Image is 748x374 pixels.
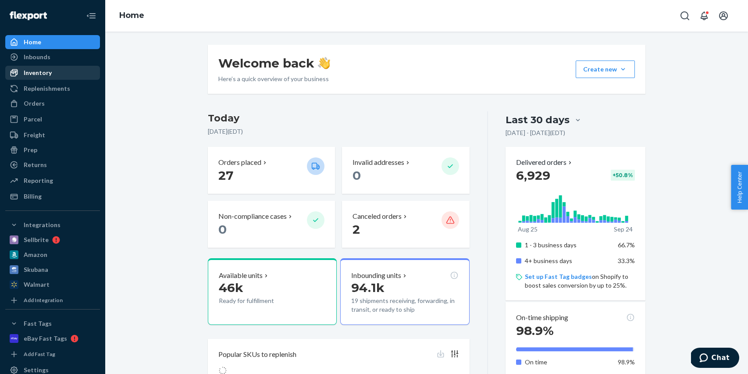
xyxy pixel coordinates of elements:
[525,241,611,249] p: 1 - 3 business days
[5,295,100,306] a: Add Integration
[5,35,100,49] a: Home
[715,7,732,25] button: Open account menu
[218,211,287,221] p: Non-compliance cases
[218,55,330,71] h1: Welcome back
[24,115,42,124] div: Parcel
[5,331,100,346] a: eBay Fast Tags
[340,258,469,325] button: Inbounding units94.1k19 shipments receiving, forwarding, in transit, or ready to ship
[24,280,50,289] div: Walmart
[351,296,458,314] p: 19 shipments receiving, forwarding, in transit, or ready to ship
[5,128,100,142] a: Freight
[24,192,42,201] div: Billing
[525,272,635,290] p: on Shopify to boost sales conversion by up to 25%.
[24,235,49,244] div: Sellbrite
[208,258,337,325] button: Available units46kReady for fulfillment
[691,348,739,370] iframe: Opens a widget where you can chat to one of our agents
[614,225,633,234] p: Sep 24
[516,157,573,167] button: Delivered orders
[518,225,538,234] p: Aug 25
[5,218,100,232] button: Integrations
[516,168,550,183] span: 6,929
[5,349,100,360] a: Add Fast Tag
[618,257,635,264] span: 33.3%
[525,358,611,367] p: On time
[731,165,748,210] button: Help Center
[5,317,100,331] button: Fast Tags
[5,82,100,96] a: Replenishments
[5,143,100,157] a: Prep
[208,201,335,248] button: Non-compliance cases 0
[208,147,335,194] button: Orders placed 27
[525,273,592,280] a: Set up Fast Tag badges
[353,168,361,183] span: 0
[219,280,243,295] span: 46k
[24,265,48,274] div: Skubana
[24,38,41,46] div: Home
[576,61,635,78] button: Create new
[119,11,144,20] a: Home
[218,168,233,183] span: 27
[318,57,330,69] img: hand-wave emoji
[5,158,100,172] a: Returns
[342,147,469,194] button: Invalid addresses 0
[5,112,100,126] a: Parcel
[24,296,63,304] div: Add Integration
[676,7,694,25] button: Open Search Box
[353,222,360,237] span: 2
[516,313,568,323] p: On-time shipping
[24,319,52,328] div: Fast Tags
[24,350,55,358] div: Add Fast Tag
[5,50,100,64] a: Inbounds
[506,113,570,127] div: Last 30 days
[218,75,330,83] p: Here’s a quick overview of your business
[24,146,37,154] div: Prep
[5,263,100,277] a: Skubana
[10,11,47,20] img: Flexport logo
[82,7,100,25] button: Close Navigation
[208,127,470,136] p: [DATE] ( EDT )
[5,174,100,188] a: Reporting
[506,128,565,137] p: [DATE] - [DATE] ( EDT )
[24,176,53,185] div: Reporting
[5,66,100,80] a: Inventory
[5,233,100,247] a: Sellbrite
[24,334,67,343] div: eBay Fast Tags
[611,170,635,181] div: + 50.8 %
[218,349,296,360] p: Popular SKUs to replenish
[351,280,385,295] span: 94.1k
[24,53,50,61] div: Inbounds
[24,99,45,108] div: Orders
[5,96,100,110] a: Orders
[618,241,635,249] span: 66.7%
[5,189,100,203] a: Billing
[218,222,227,237] span: 0
[219,296,300,305] p: Ready for fulfillment
[24,221,61,229] div: Integrations
[5,278,100,292] a: Walmart
[24,84,70,93] div: Replenishments
[24,131,45,139] div: Freight
[24,250,47,259] div: Amazon
[353,157,404,167] p: Invalid addresses
[218,157,261,167] p: Orders placed
[351,271,401,281] p: Inbounding units
[618,358,635,366] span: 98.9%
[219,271,263,281] p: Available units
[353,211,402,221] p: Canceled orders
[5,248,100,262] a: Amazon
[516,323,554,338] span: 98.9%
[112,3,151,28] ol: breadcrumbs
[695,7,713,25] button: Open notifications
[208,111,470,125] h3: Today
[342,201,469,248] button: Canceled orders 2
[525,256,611,265] p: 4+ business days
[24,68,52,77] div: Inventory
[24,160,47,169] div: Returns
